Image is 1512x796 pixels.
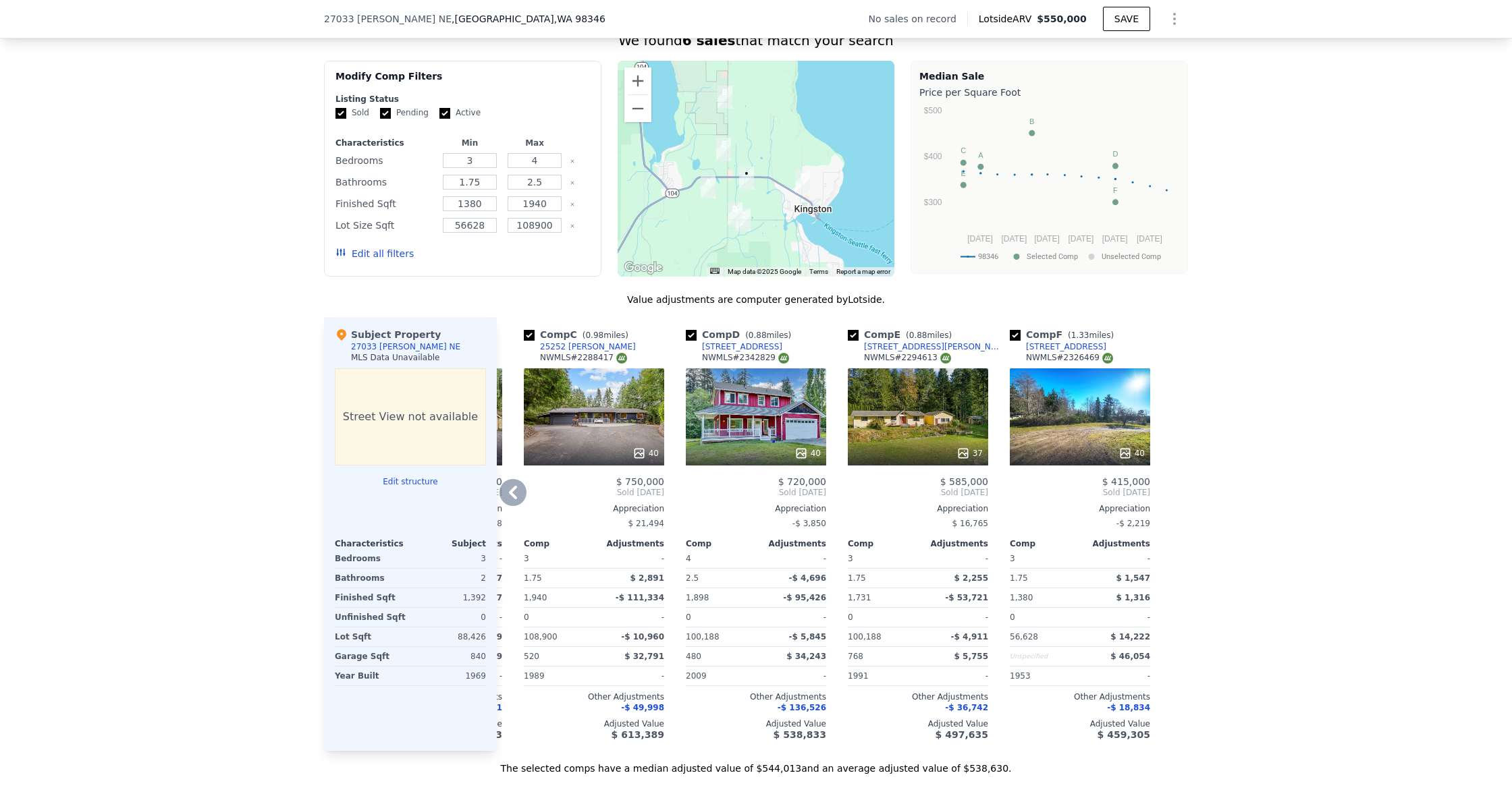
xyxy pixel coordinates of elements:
[1083,608,1150,627] div: -
[324,31,1188,50] div: We found that match your search
[335,569,408,588] div: Bathrooms
[524,632,558,642] span: 108,900
[848,554,853,563] span: 3
[413,608,486,627] div: 0
[686,718,826,729] div: Adjusted Value
[1068,234,1093,244] text: [DATE]
[756,538,826,549] div: Adjustments
[1010,691,1150,702] div: Other Adjustments
[621,259,666,277] a: Open this area in Google Maps (opens a new window)
[956,447,983,460] div: 37
[440,138,500,148] div: Min
[789,632,826,642] span: -$ 5,845
[921,549,988,568] div: -
[324,293,1188,306] div: Value adjustments are computer generated by Lotside .
[524,503,664,514] div: Appreciation
[630,573,664,583] span: $ 2,891
[413,627,486,646] div: 88,426
[945,703,988,712] span: -$ 36,742
[335,69,590,94] div: Modify Comp Filters
[1116,593,1150,602] span: $ 1,316
[848,538,918,549] div: Comp
[774,729,826,740] span: $ 538,833
[869,12,967,26] div: No sales on record
[1027,252,1078,261] text: Selected Comp
[978,151,983,159] text: A
[1110,652,1150,661] span: $ 46,054
[524,569,591,588] div: 1.75
[1010,632,1038,642] span: 56,628
[924,106,942,115] text: $500
[524,341,636,352] a: 25252 [PERSON_NAME]
[954,652,988,661] span: $ 5,755
[1010,554,1015,563] span: 3
[1062,331,1119,340] span: ( miles)
[728,268,801,275] span: Map data ©2025 Google
[1107,703,1150,712] span: -$ 18,834
[900,331,957,340] span: ( miles)
[335,368,486,465] div: Street View not available
[413,569,486,588] div: 2
[961,146,966,154] text: C
[701,175,715,198] div: 26438 Highland Rd NE
[439,107,481,119] label: Active
[919,83,1179,102] div: Price per Square Foot
[524,538,594,549] div: Comp
[335,538,410,549] div: Characteristics
[686,652,701,661] span: 480
[686,554,691,563] span: 4
[335,588,408,607] div: Finished Sqft
[335,608,408,627] div: Unfinished Sqft
[716,138,731,161] div: 7953 NE Three Berry Ln
[848,487,988,498] span: Sold [DATE]
[848,341,1004,352] a: [STREET_ADDRESS][PERSON_NAME]
[740,331,796,340] span: ( miles)
[718,86,732,109] div: 29767 Hansville Rd NE
[921,666,988,685] div: -
[848,652,863,661] span: 768
[686,487,826,498] span: Sold [DATE]
[621,259,666,277] img: Google
[1010,718,1150,729] div: Adjusted Value
[1037,13,1087,24] span: $550,000
[335,328,441,341] div: Subject Property
[413,549,486,568] div: 3
[1102,353,1113,364] img: NWMLS Logo
[686,569,753,588] div: 2.5
[335,627,408,646] div: Lot Sqft
[1137,234,1162,244] text: [DATE]
[786,652,826,661] span: $ 34,243
[848,569,915,588] div: 1.75
[1113,186,1118,194] text: F
[1010,613,1015,622] span: 0
[789,573,826,583] span: -$ 4,696
[1010,487,1150,498] span: Sold [DATE]
[1010,341,1106,352] a: [STREET_ADDRESS]
[919,102,1179,271] svg: A chart.
[702,352,789,364] div: NWMLS # 2342829
[1010,328,1119,341] div: Comp F
[570,180,575,186] button: Clear
[836,268,890,275] a: Report a map error
[524,718,664,729] div: Adjusted Value
[686,666,753,685] div: 2009
[524,554,529,563] span: 3
[979,12,1037,26] span: Lotside ARV
[686,613,691,622] span: 0
[759,549,826,568] div: -
[710,268,720,274] button: Keyboard shortcuts
[1010,569,1077,588] div: 1.75
[452,12,605,26] span: , [GEOGRAPHIC_DATA]
[351,352,440,363] div: MLS Data Unavailable
[570,223,575,229] button: Clear
[951,632,988,642] span: -$ 4,911
[621,632,664,642] span: -$ 10,960
[524,652,539,661] span: 520
[1034,234,1060,244] text: [DATE]
[918,538,988,549] div: Adjustments
[1161,5,1188,32] button: Show Options
[940,476,988,487] span: $ 585,000
[686,328,796,341] div: Comp D
[505,138,564,148] div: Max
[612,729,664,740] span: $ 613,389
